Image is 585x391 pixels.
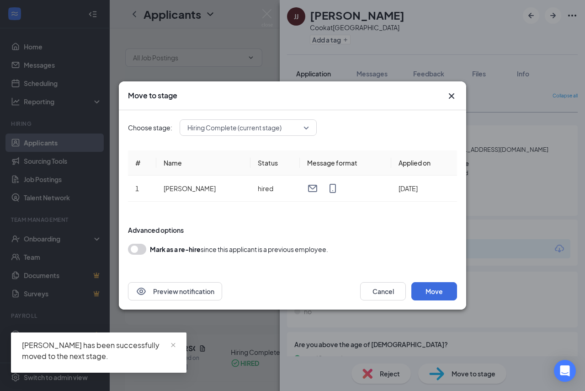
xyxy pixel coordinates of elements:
[128,91,177,101] h3: Move to stage
[136,286,147,297] svg: Eye
[135,184,139,193] span: 1
[128,123,172,133] span: Choose stage:
[250,150,299,176] th: Status
[150,244,328,255] div: since this applicant is a previous employee.
[170,342,176,348] span: close
[156,176,250,202] td: [PERSON_NAME]
[360,282,406,300] button: Cancel
[300,150,391,176] th: Message format
[156,150,250,176] th: Name
[250,176,299,202] td: hired
[327,183,338,194] svg: MobileSms
[446,91,457,102] button: Close
[128,225,457,235] div: Advanced options
[554,360,576,382] div: Open Intercom Messenger
[446,91,457,102] svg: Cross
[22,340,175,362] div: [PERSON_NAME] has been successfully moved to the next stage.
[128,282,222,300] button: EyePreview notification
[391,150,457,176] th: Applied on
[187,121,282,134] span: Hiring Complete (current stage)
[307,183,318,194] svg: Email
[150,245,201,253] b: Mark as a re-hire
[128,150,156,176] th: #
[411,282,457,300] button: Move
[391,176,457,202] td: [DATE]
